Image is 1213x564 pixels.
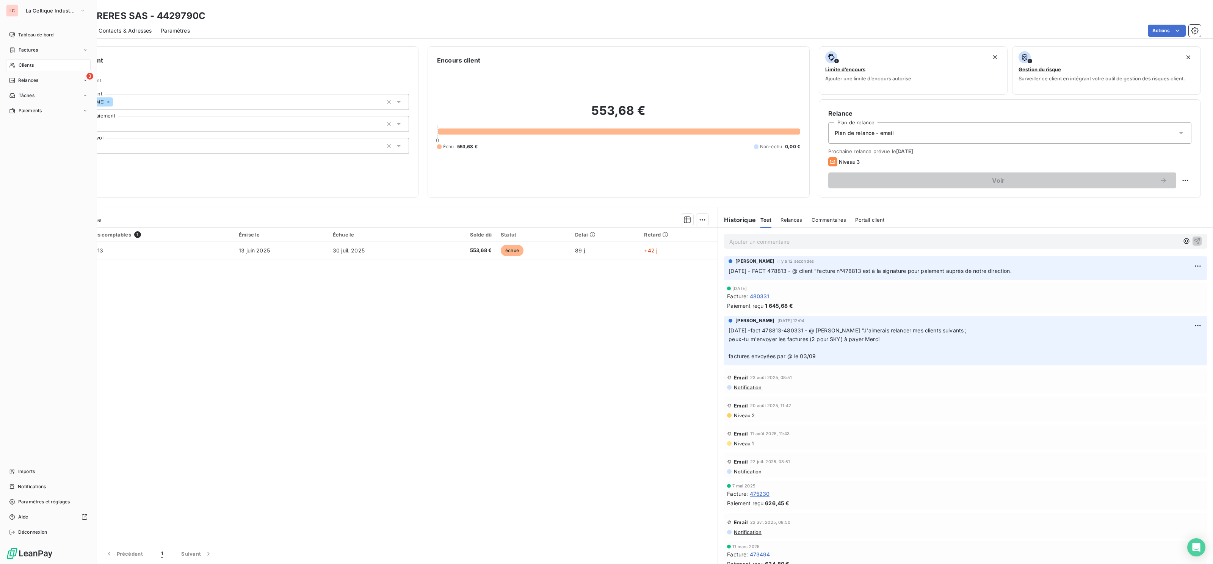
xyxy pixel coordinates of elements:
span: 3 [86,73,93,80]
span: 553,68 € [429,247,492,254]
span: [DATE] 12:04 [777,318,804,323]
span: Paiement reçu [727,302,763,310]
span: [PERSON_NAME] [735,258,774,265]
span: [DATE] -fact 478813-480331 - @ [PERSON_NAME] "J'aimerais relancer mes clients suivants ; [729,327,967,334]
span: Facture : [727,292,748,300]
span: Gestion du risque [1019,66,1061,72]
span: 553,68 € [457,143,478,150]
div: Retard [644,232,713,238]
h6: Historique [718,215,756,224]
span: Email [734,374,748,381]
h6: Relance [828,109,1191,118]
span: Paramètres [161,27,190,34]
span: Email [734,519,748,525]
span: Niveau 1 [733,440,754,446]
span: Clients [19,62,34,69]
h3: VIOL FRERES SAS - 4429790C [67,9,205,23]
span: Tout [760,217,772,223]
span: peux-tu m'envoyer les factures (2 pour SKY) à payer Merci factures envoyées par @ le 03/09 [729,336,879,360]
span: Paiement reçu [727,499,763,507]
span: Voir [837,177,1160,183]
button: Actions [1148,25,1186,37]
span: +42 j [644,247,657,254]
span: Niveau 3 [839,159,860,165]
span: [PERSON_NAME] [735,317,774,324]
span: Ajouter une limite d’encours autorisé [825,75,911,81]
span: 30 juil. 2025 [333,247,365,254]
span: Portail client [855,217,884,223]
span: Prochaine relance prévue le [828,148,1191,154]
span: 20 août 2025, 11:42 [750,403,791,408]
img: Logo LeanPay [6,547,53,559]
span: Plan de relance - email [835,129,894,137]
a: Aide [6,511,91,523]
span: Email [734,431,748,437]
div: Statut [501,232,566,238]
span: 1 [134,231,141,238]
button: Suivant [172,546,221,562]
span: 473494 [750,550,770,558]
span: Facture : [727,550,748,558]
span: Commentaires [812,217,846,223]
span: [DATE] [732,286,747,291]
span: Notification [733,529,762,535]
span: 475230 [750,490,770,498]
span: Email [734,403,748,409]
span: Notifications [18,483,46,490]
span: 626,45 € [765,499,789,507]
span: Notification [733,468,762,475]
span: 89 j [575,247,585,254]
h2: 553,68 € [437,103,800,126]
div: LC [6,5,18,17]
span: 11 mars 2025 [732,544,760,549]
div: Émise le [239,232,324,238]
input: Ajouter une valeur [113,99,119,105]
span: Facture : [727,490,748,498]
span: Échu [443,143,454,150]
span: Relances [18,77,38,84]
span: Surveiller ce client en intégrant votre outil de gestion des risques client. [1019,75,1185,81]
span: 0,00 € [785,143,800,150]
button: 1 [152,546,172,562]
h6: Informations client [46,56,409,65]
span: Tâches [19,92,34,99]
span: Propriétés Client [61,77,409,88]
div: Délai [575,232,635,238]
span: Notification [733,384,762,390]
span: La Celtique Industrielle [26,8,77,14]
span: échue [501,245,523,256]
span: Niveau 2 [733,412,755,418]
span: Imports [18,468,35,475]
button: Gestion du risqueSurveiller ce client en intégrant votre outil de gestion des risques client. [1012,46,1201,95]
button: Voir [828,172,1176,188]
span: [DATE] - FACT 478813 - @ client "facture n°478813 est à la signature pour paiement auprès de notr... [729,268,1011,274]
div: Pièces comptables [84,231,230,238]
span: 1 [161,550,163,558]
span: Limite d’encours [825,66,865,72]
span: 480331 [750,292,769,300]
button: Précédent [96,546,152,562]
span: 13 juin 2025 [239,247,270,254]
span: Email [734,459,748,465]
button: Limite d’encoursAjouter une limite d’encours autorisé [819,46,1008,95]
div: Échue le [333,232,420,238]
div: Open Intercom Messenger [1187,538,1205,556]
span: Factures [19,47,38,53]
span: Aide [18,514,28,520]
h6: Encours client [437,56,480,65]
span: 23 août 2025, 08:51 [750,375,792,380]
span: Paiements [19,107,42,114]
span: Tableau de bord [18,31,53,38]
div: Solde dû [429,232,492,238]
span: 22 juil. 2025, 08:51 [750,459,790,464]
span: [DATE] [896,148,913,154]
span: Déconnexion [18,529,47,536]
span: il y a 12 secondes [777,259,814,263]
span: 1 645,68 € [765,302,793,310]
input: Ajouter une valeur [97,143,103,149]
span: 0 [436,137,439,143]
span: Paramètres et réglages [18,498,70,505]
span: Contacts & Adresses [99,27,152,34]
span: Non-échu [760,143,782,150]
span: 22 avr. 2025, 08:50 [750,520,790,525]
